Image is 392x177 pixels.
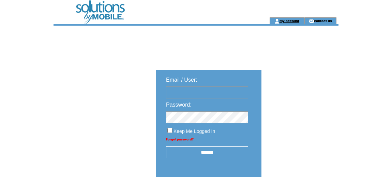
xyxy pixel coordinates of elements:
a: Forgot password? [166,137,194,141]
span: Password: [166,102,192,108]
img: account_icon.gif [274,18,280,24]
span: Keep Me Logged In [174,128,215,134]
span: Email / User: [166,77,197,83]
img: contact_us_icon.gif [309,18,314,24]
a: my account [280,18,299,23]
a: contact us [314,18,332,23]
